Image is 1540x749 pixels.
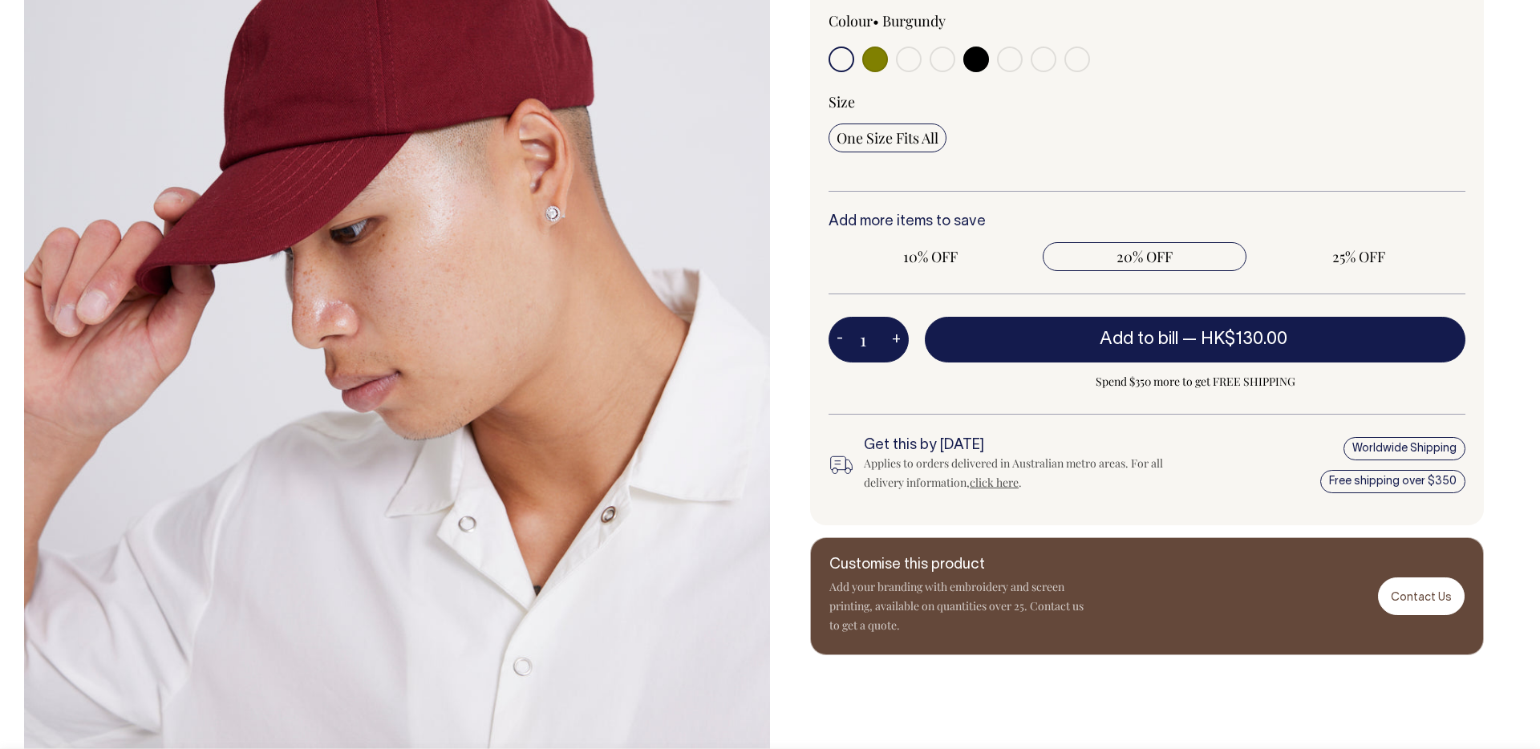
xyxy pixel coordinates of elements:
[864,438,1177,454] h6: Get this by [DATE]
[829,242,1033,271] input: 10% OFF
[829,577,1086,635] p: Add your branding with embroidery and screen printing, available on quantities over 25. Contact u...
[1182,331,1291,347] span: —
[1264,247,1453,266] span: 25% OFF
[970,475,1019,490] a: click here
[1256,242,1461,271] input: 25% OFF
[829,11,1084,30] div: Colour
[925,317,1465,362] button: Add to bill —HK$130.00
[837,128,938,148] span: One Size Fits All
[1051,247,1239,266] span: 20% OFF
[873,11,879,30] span: •
[829,92,1465,111] div: Size
[1378,577,1465,615] a: Contact Us
[1043,242,1247,271] input: 20% OFF
[884,324,909,356] button: +
[1100,331,1178,347] span: Add to bill
[1201,331,1287,347] span: HK$130.00
[829,214,1465,230] h6: Add more items to save
[882,11,946,30] label: Burgundy
[829,324,851,356] button: -
[837,247,1025,266] span: 10% OFF
[829,123,946,152] input: One Size Fits All
[864,454,1177,492] div: Applies to orders delivered in Australian metro areas. For all delivery information, .
[829,557,1086,573] h6: Customise this product
[925,372,1465,391] span: Spend $350 more to get FREE SHIPPING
